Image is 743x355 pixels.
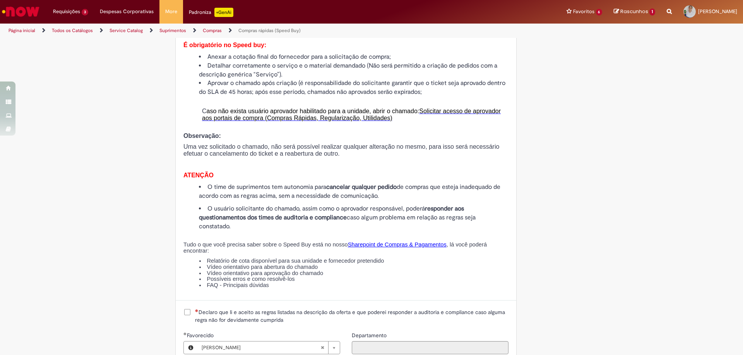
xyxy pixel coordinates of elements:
p: Tudo o que você precisa saber sobre o Speed Buy está no nosso , lá você poderá encontrar: [183,242,508,254]
span: 6 [596,9,603,15]
a: Sharepoint de Compras & Pagamentos [348,241,447,248]
span: ATENÇÃO [183,172,214,178]
span: 1 [649,8,655,15]
span: More [165,8,177,15]
span: Requisições [53,8,80,15]
span: Necessários - Favorecido [187,332,215,339]
li: Possíveis erros e como resolvê-los [199,276,508,282]
a: Suprimentos [159,27,186,34]
a: [PERSON_NAME]Limpar campo Favorecido [198,341,340,354]
li: Anexar a cotação final do fornecedor para a solicitação de compra; [199,53,508,61]
strong: cancelar qualquer pedido [326,183,397,191]
span: Declaro que li e aceito as regras listadas na descrição da oferta e que poderei responder a audit... [195,308,508,324]
span: Necessários [195,309,199,312]
a: Rascunhos [614,8,655,15]
span: Despesas Corporativas [100,8,154,15]
span: 3 [82,9,88,15]
span: C [202,108,207,114]
li: Relatório de cota disponível para sua unidade e fornecedor pretendido [199,258,508,264]
span: Rascunhos [620,8,648,15]
span: Uma vez solicitado o chamado, não será possível realizar qualquer alteração no mesmo, para isso s... [183,143,499,157]
span: Observação: [183,132,221,139]
li: FAQ - Principais dúvidas [199,282,508,289]
label: Somente leitura - Departamento [352,331,388,339]
span: Favoritos [573,8,594,15]
li: Detalhar corretamente o serviço e o material demandado (Não será permitido a criação de pedidos c... [199,61,508,79]
li: Aprovar o chamado após criação (é responsabilidade do solicitante garantir que o ticket seja apro... [199,79,508,97]
span: Obrigatório Preenchido [183,332,187,335]
a: Solicitar acesso de aprovador aos portais de compra (Compras Rápidas, Regularização, Utilidades) [202,108,501,121]
div: Padroniza [189,8,233,17]
a: Página inicial [9,27,35,34]
a: Compras [203,27,222,34]
a: Service Catalog [110,27,143,34]
abbr: Limpar campo Favorecido [317,341,328,354]
img: ServiceNow [1,4,41,19]
span: [PERSON_NAME] [698,8,737,15]
a: Todos os Catálogos [52,27,93,34]
a: Compras rápidas (Speed Buy) [238,27,301,34]
span: [PERSON_NAME] [202,341,320,354]
span: É obrigatório no Speed buy: [183,42,266,48]
li: Vídeo orientativo para abertura do chamado [199,264,508,270]
button: Favorecido, Visualizar este registro Maria Eduarda Venancio dos Santos [184,341,198,354]
span: aso não exista usuário aprovador habilitado para a unidade, abrir o chamado: [207,108,419,114]
li: O time de suprimentos tem autonomia para de compras que esteja inadequado de acordo com as regras... [199,183,508,200]
input: Departamento [352,341,508,354]
p: +GenAi [214,8,233,17]
ul: Trilhas de página [6,24,490,38]
li: Vídeo orientativo para aprovação do chamado [199,270,508,277]
strong: responder aos questionamentos dos times de auditoria e compliance [199,205,464,221]
li: O usuário solicitante do chamado, assim como o aprovador responsável, poderá caso algum problema ... [199,204,508,231]
span: Somente leitura - Departamento [352,332,388,339]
